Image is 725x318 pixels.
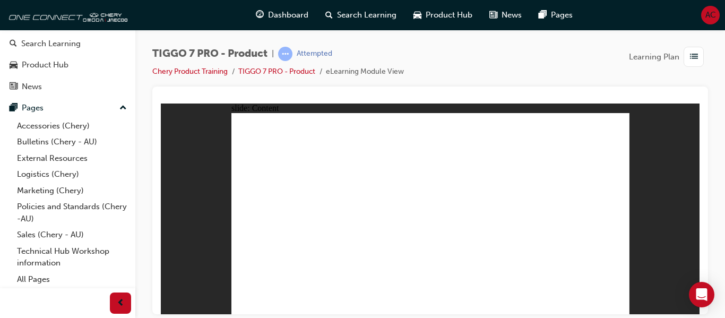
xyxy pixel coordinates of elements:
[13,199,131,227] a: Policies and Standards (Chery -AU)
[247,4,317,26] a: guage-iconDashboard
[701,6,720,24] button: AC
[272,48,274,60] span: |
[256,8,264,22] span: guage-icon
[13,243,131,271] a: Technical Hub Workshop information
[4,55,131,75] a: Product Hub
[297,49,332,59] div: Attempted
[317,4,405,26] a: search-iconSearch Learning
[690,50,698,64] span: list-icon
[530,4,581,26] a: pages-iconPages
[325,8,333,22] span: search-icon
[4,98,131,118] button: Pages
[22,59,68,71] div: Product Hub
[119,101,127,115] span: up-icon
[117,297,125,310] span: prev-icon
[152,67,228,76] a: Chery Product Training
[551,9,573,21] span: Pages
[22,102,44,114] div: Pages
[152,48,267,60] span: TIGGO 7 PRO - Product
[4,10,131,98] button: DashboardSearch LearningProduct HubNews
[326,66,404,78] li: eLearning Module View
[629,47,708,67] button: Learning Plan
[13,134,131,150] a: Bulletins (Chery - AU)
[413,8,421,22] span: car-icon
[689,282,714,307] div: Open Intercom Messenger
[268,9,308,21] span: Dashboard
[4,77,131,97] a: News
[705,9,716,21] span: AC
[13,166,131,183] a: Logistics (Chery)
[10,82,18,92] span: news-icon
[22,81,42,93] div: News
[481,4,530,26] a: news-iconNews
[21,38,81,50] div: Search Learning
[13,150,131,167] a: External Resources
[629,51,679,63] span: Learning Plan
[13,183,131,199] a: Marketing (Chery)
[10,61,18,70] span: car-icon
[13,271,131,288] a: All Pages
[13,227,131,243] a: Sales (Chery - AU)
[426,9,472,21] span: Product Hub
[337,9,396,21] span: Search Learning
[405,4,481,26] a: car-iconProduct Hub
[10,104,18,113] span: pages-icon
[13,118,131,134] a: Accessories (Chery)
[278,47,292,61] span: learningRecordVerb_ATTEMPT-icon
[502,9,522,21] span: News
[238,67,315,76] a: TIGGO 7 PRO - Product
[489,8,497,22] span: news-icon
[5,4,127,25] img: oneconnect
[4,34,131,54] a: Search Learning
[10,39,17,49] span: search-icon
[539,8,547,22] span: pages-icon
